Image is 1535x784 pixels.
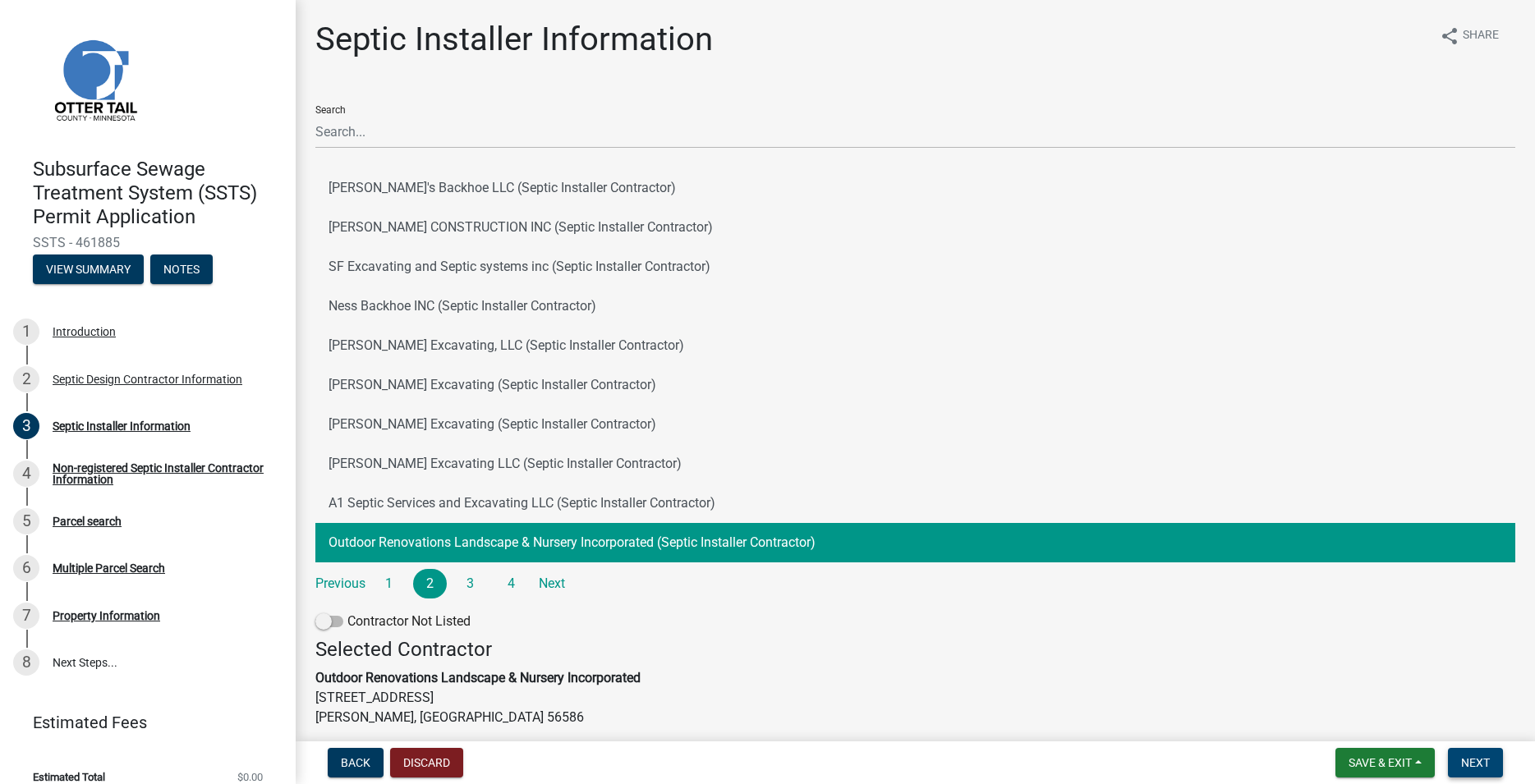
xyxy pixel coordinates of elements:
[315,523,1515,562] button: Outdoor Renovations Landscape & Nursery Incorporated (Septic Installer Contractor)
[13,706,269,739] a: Estimated Fees
[494,569,529,598] a: 4
[33,17,156,140] img: Otter Tail County, Minnesota
[13,319,39,345] div: 1
[315,444,1515,484] button: [PERSON_NAME] Excavating LLC (Septic Installer Contractor)
[33,772,105,782] span: Estimated Total
[315,365,1515,405] button: [PERSON_NAME] Excavating (Septic Installer Contractor)
[1448,748,1503,777] button: Next
[53,420,191,432] div: Septic Installer Information
[1440,26,1459,46] i: share
[53,516,122,527] div: Parcel search
[315,484,1515,523] button: A1 Septic Services and Excavating LLC (Septic Installer Contractor)
[315,569,365,598] a: Previous
[315,670,641,685] strong: Outdoor Renovations Landscape & Nursery Incorporated
[315,638,1515,662] h4: Selected Contractor
[33,264,144,277] wm-modal-confirm: Summary
[13,366,39,392] div: 2
[535,569,569,598] a: Next
[237,772,263,782] span: $0.00
[1349,756,1412,769] span: Save & Exit
[1335,748,1435,777] button: Save & Exit
[13,508,39,534] div: 5
[13,413,39,439] div: 3
[1427,20,1512,52] button: shareShare
[315,326,1515,365] button: [PERSON_NAME] Excavating, LLC (Septic Installer Contractor)
[13,649,39,676] div: 8
[53,610,160,621] div: Property Information
[33,254,144,284] button: View Summary
[53,326,116,337] div: Introduction
[33,235,263,250] span: SSTS - 461885
[413,569,448,598] a: 2
[315,208,1515,247] button: [PERSON_NAME] CONSTRUCTION INC (Septic Installer Contractor)
[150,254,213,284] button: Notes
[53,374,242,385] div: Septic Design Contractor Information
[315,569,1515,598] nav: Page navigation
[33,158,283,228] h4: Subsurface Sewage Treatment System (SSTS) Permit Application
[53,462,269,485] div: Non-registered Septic Installer Contractor Information
[13,603,39,629] div: 7
[13,555,39,581] div: 6
[315,168,1515,208] button: [PERSON_NAME]'s Backhoe LLC (Septic Installer Contractor)
[390,748,463,777] button: Discard
[372,569,407,598] a: 1
[341,756,370,769] span: Back
[315,115,1515,149] input: Search...
[315,612,471,631] label: Contractor Not Listed
[1461,756,1490,769] span: Next
[13,461,39,487] div: 4
[315,20,713,59] h1: Septic Installer Information
[1463,26,1499,46] span: Share
[315,287,1515,326] button: Ness Backhoe INC (Septic Installer Contractor)
[150,264,213,277] wm-modal-confirm: Notes
[53,562,165,574] div: Multiple Parcel Search
[453,569,488,598] a: 3
[328,748,384,777] button: Back
[315,247,1515,287] button: SF Excavating and Septic systems inc (Septic Installer Contractor)
[315,405,1515,444] button: [PERSON_NAME] Excavating (Septic Installer Contractor)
